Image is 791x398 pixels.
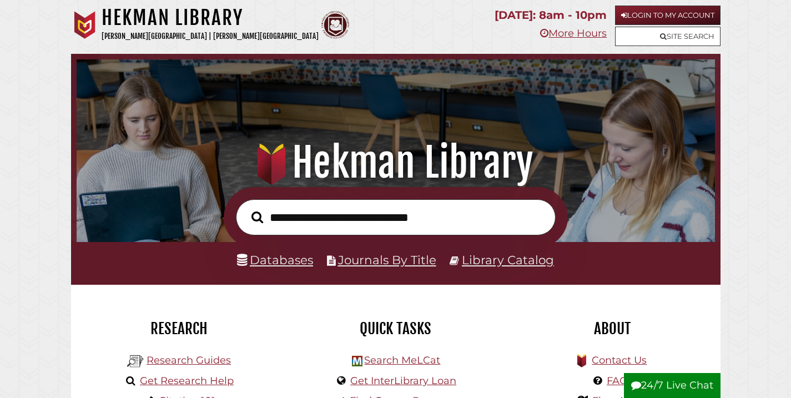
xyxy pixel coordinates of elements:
h2: Research [79,319,279,338]
a: FAQs [607,375,633,387]
img: Hekman Library Logo [352,356,362,366]
a: Research Guides [147,354,231,366]
a: Get InterLibrary Loan [350,375,456,387]
a: Library Catalog [462,253,554,267]
p: [PERSON_NAME][GEOGRAPHIC_DATA] | [PERSON_NAME][GEOGRAPHIC_DATA] [102,30,319,43]
img: Calvin University [71,11,99,39]
a: More Hours [540,27,607,39]
a: Login to My Account [615,6,721,25]
a: Journals By Title [338,253,436,267]
a: Databases [237,253,313,267]
h2: About [512,319,712,338]
p: [DATE]: 8am - 10pm [495,6,607,25]
h1: Hekman Library [88,138,703,187]
a: Contact Us [592,354,647,366]
h2: Quick Tasks [296,319,496,338]
button: Search [246,208,269,226]
a: Site Search [615,27,721,46]
i: Search [251,211,263,224]
h1: Hekman Library [102,6,319,30]
img: Calvin Theological Seminary [321,11,349,39]
img: Hekman Library Logo [127,353,144,370]
a: Get Research Help [140,375,234,387]
a: Search MeLCat [364,354,440,366]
